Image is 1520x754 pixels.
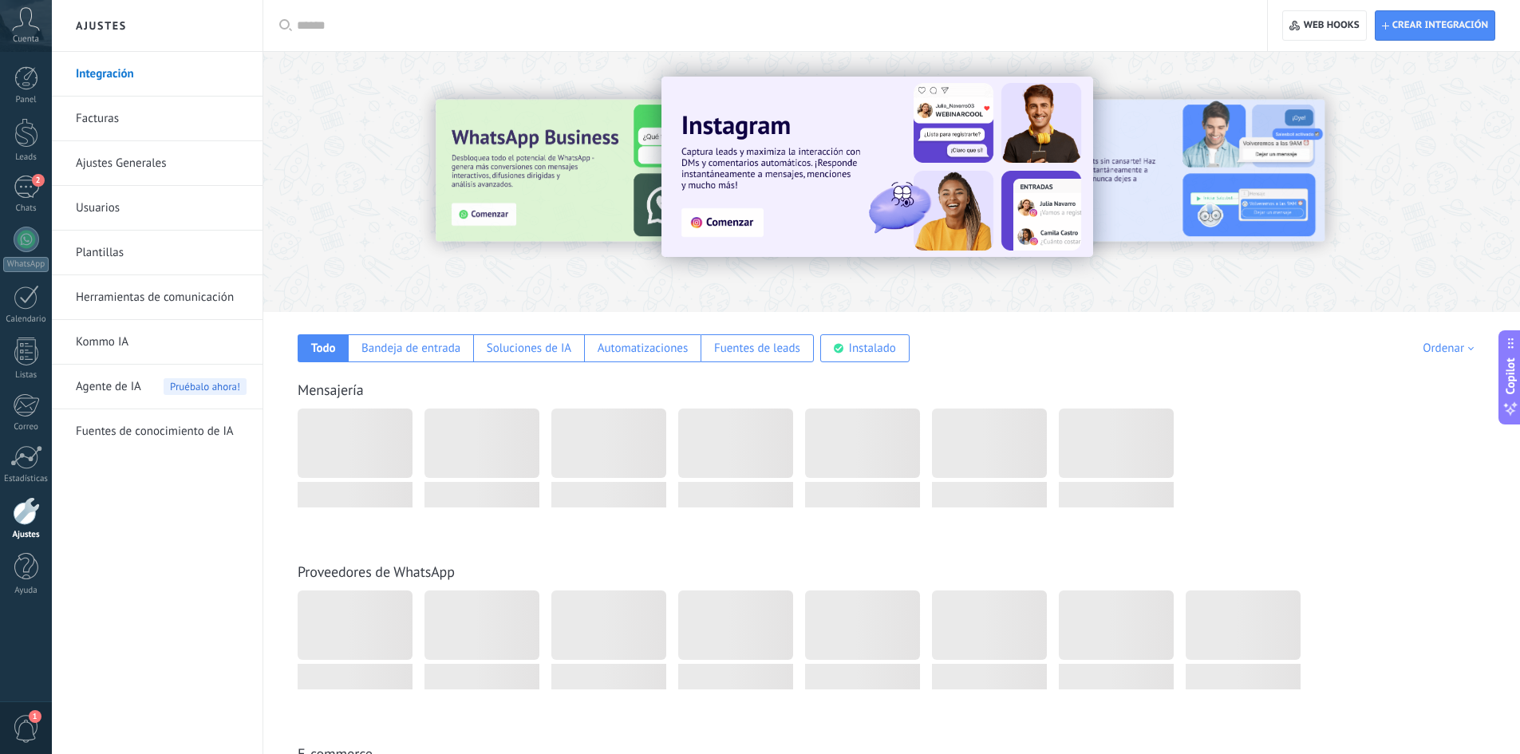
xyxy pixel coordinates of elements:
div: Estadísticas [3,474,49,484]
a: Agente de IAPruébalo ahora! [76,365,247,409]
img: Slide 2 [985,100,1325,242]
a: Fuentes de conocimiento de IA [76,409,247,454]
a: Herramientas de comunicación [76,275,247,320]
a: Kommo IA [76,320,247,365]
button: Crear integración [1375,10,1495,41]
div: Ordenar [1423,341,1479,356]
span: Cuenta [13,34,39,45]
a: Plantillas [76,231,247,275]
div: Correo [3,422,49,432]
a: Usuarios [76,186,247,231]
span: Web hooks [1304,19,1360,32]
img: Slide 1 [661,77,1093,257]
div: Chats [3,203,49,214]
div: Panel [3,95,49,105]
li: Facturas [52,97,263,141]
li: Integración [52,52,263,97]
span: Agente de IA [76,365,141,409]
div: Fuentes de leads [714,341,800,356]
div: Ajustes [3,530,49,540]
span: Copilot [1502,357,1518,394]
button: Web hooks [1282,10,1366,41]
a: Ajustes Generales [76,141,247,186]
a: Mensajería [298,381,364,399]
span: 1 [29,710,41,723]
div: Automatizaciones [598,341,689,356]
div: Leads [3,152,49,163]
li: Kommo IA [52,320,263,365]
img: Slide 3 [436,100,776,242]
div: Ayuda [3,586,49,596]
div: Bandeja de entrada [361,341,460,356]
li: Ajustes Generales [52,141,263,186]
div: WhatsApp [3,257,49,272]
li: Fuentes de conocimiento de IA [52,409,263,453]
span: 2 [32,174,45,187]
div: Calendario [3,314,49,325]
div: Instalado [849,341,896,356]
a: Proveedores de WhatsApp [298,563,455,581]
a: Integración [76,52,247,97]
a: Facturas [76,97,247,141]
li: Agente de IA [52,365,263,409]
li: Usuarios [52,186,263,231]
li: Herramientas de comunicación [52,275,263,320]
span: Crear integración [1392,19,1488,32]
div: Soluciones de IA [487,341,571,356]
li: Plantillas [52,231,263,275]
div: Todo [311,341,336,356]
div: Listas [3,370,49,381]
span: Pruébalo ahora! [164,378,247,395]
